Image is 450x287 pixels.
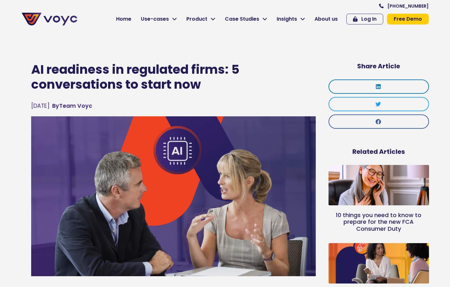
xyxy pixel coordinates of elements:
[329,148,429,155] h5: Related Articles
[31,102,50,110] time: [DATE]
[315,15,338,23] span: About us
[329,165,429,205] a: Picture of an old lady talking on a phone
[52,102,59,110] span: By
[225,15,259,23] span: Case Studies
[136,13,182,25] a: Use-cases
[310,13,343,25] a: About us
[329,243,429,284] a: woman talking to another woman in a therapy session
[379,4,429,8] a: [PHONE_NUMBER]
[141,15,169,23] span: Use-cases
[387,4,429,8] span: [PHONE_NUMBER]
[116,15,131,23] span: Home
[52,102,92,110] span: Team Voyc
[272,13,310,25] a: Insights
[31,62,316,92] h1: AI readiness in regulated firms: 5 conversations to start now
[361,17,377,22] span: Log In
[182,13,220,25] a: Product
[31,116,316,276] img: man and woman having a formal conversation at the office
[346,14,383,24] a: Log In
[22,13,77,25] img: voyc-full-logo
[220,13,272,25] a: Case Studies
[336,211,421,233] a: 10 things you need to know to prepare for the new FCA Consumer Duty
[394,17,422,22] span: Free Demo
[186,15,207,23] span: Product
[329,79,429,94] div: Share on linkedin
[328,151,429,219] img: Picture of an old lady talking on a phone
[277,15,297,23] span: Insights
[387,14,429,24] a: Free Demo
[329,114,429,129] div: Share on facebook
[111,13,136,25] a: Home
[52,102,92,110] a: ByTeam Voyc
[329,97,429,111] div: Share on twitter
[329,62,429,70] h5: Share Article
